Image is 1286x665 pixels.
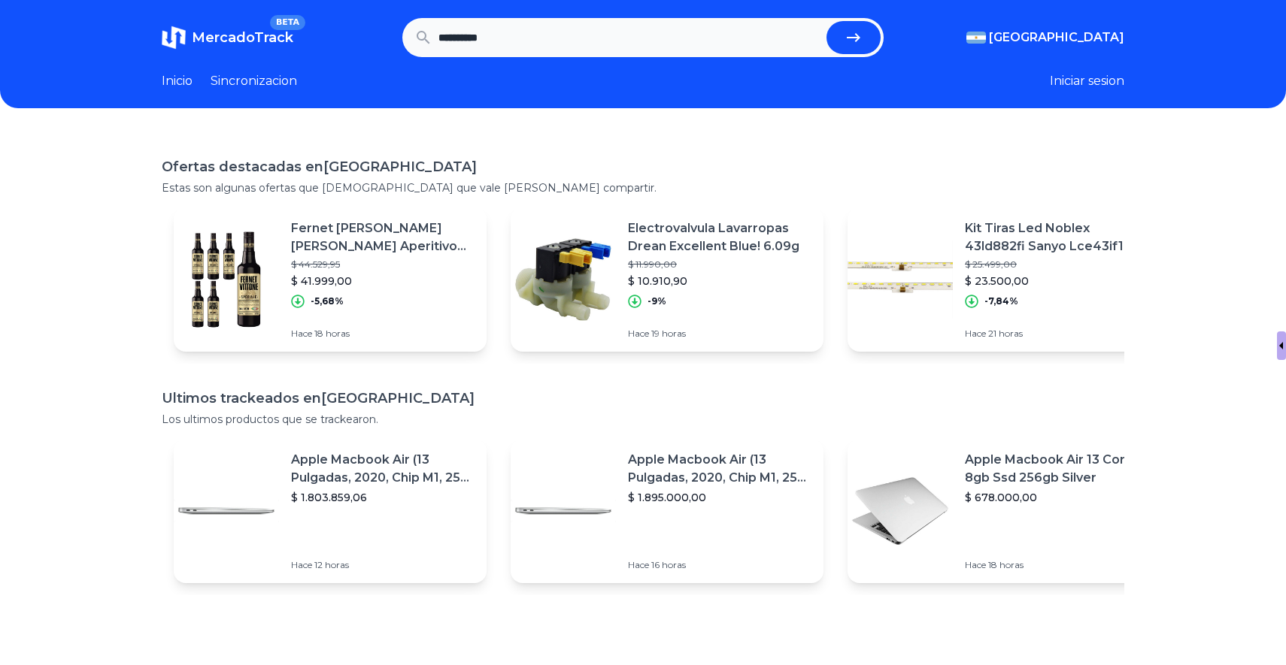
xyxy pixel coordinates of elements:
p: Kit Tiras Led Noblex 43ld882fi Sanyo Lce43if16 Nuevas! [965,219,1148,255]
p: $ 41.999,00 [291,274,475,289]
button: [GEOGRAPHIC_DATA] [966,29,1124,47]
p: Hace 21 horas [965,328,1148,340]
p: -7,84% [984,295,1018,307]
p: Los ultimos productos que se trackearon. [162,412,1124,427]
a: Featured imageFernet [PERSON_NAME] [PERSON_NAME] Aperitivo 750ml X 6 Bot. [GEOGRAPHIC_DATA]$ 44.5... [174,207,487,352]
p: Apple Macbook Air 13 Core I5 8gb Ssd 256gb Silver [965,451,1148,487]
h1: Ofertas destacadas en [GEOGRAPHIC_DATA] [162,156,1124,177]
a: Featured imageApple Macbook Air (13 Pulgadas, 2020, Chip M1, 256 Gb De Ssd, 8 Gb De Ram) - Plata$... [511,439,823,583]
button: Iniciar sesion [1050,72,1124,90]
a: MercadoTrackBETA [162,26,293,50]
p: Hace 16 horas [628,559,811,571]
p: Estas son algunas ofertas que [DEMOGRAPHIC_DATA] que vale [PERSON_NAME] compartir. [162,180,1124,195]
p: -5,68% [311,295,344,307]
img: Argentina [966,32,986,44]
a: Featured imageApple Macbook Air 13 Core I5 8gb Ssd 256gb Silver$ 678.000,00Hace 18 horas [848,439,1160,583]
p: Fernet [PERSON_NAME] [PERSON_NAME] Aperitivo 750ml X 6 Bot. [GEOGRAPHIC_DATA] [291,219,475,255]
img: Featured image [848,458,953,564]
a: Sincronizacion [211,72,297,90]
a: Featured imageApple Macbook Air (13 Pulgadas, 2020, Chip M1, 256 Gb De Ssd, 8 Gb De Ram) - Plata$... [174,439,487,583]
p: Apple Macbook Air (13 Pulgadas, 2020, Chip M1, 256 Gb De Ssd, 8 Gb De Ram) - Plata [628,451,811,487]
p: $ 11.990,00 [628,258,811,271]
p: -9% [648,295,666,307]
img: Featured image [174,458,279,564]
p: $ 678.000,00 [965,490,1148,505]
p: Apple Macbook Air (13 Pulgadas, 2020, Chip M1, 256 Gb De Ssd, 8 Gb De Ram) - Plata [291,451,475,487]
p: $ 10.910,90 [628,274,811,289]
p: $ 1.803.859,06 [291,490,475,505]
p: $ 23.500,00 [965,274,1148,289]
img: MercadoTrack [162,26,186,50]
img: Featured image [511,227,616,332]
p: $ 44.529,95 [291,258,475,271]
p: Hace 19 horas [628,328,811,340]
p: Electrovalvula Lavarropas Drean Excellent Blue! 6.09g [628,219,811,255]
p: Hace 18 horas [291,328,475,340]
span: BETA [270,15,305,30]
a: Featured imageKit Tiras Led Noblex 43ld882fi Sanyo Lce43if16 Nuevas!$ 25.499,00$ 23.500,00-7,84%H... [848,207,1160,352]
p: $ 25.499,00 [965,258,1148,271]
a: Inicio [162,72,193,90]
p: Hace 12 horas [291,559,475,571]
img: Featured image [511,458,616,564]
span: [GEOGRAPHIC_DATA] [989,29,1124,47]
h1: Ultimos trackeados en [GEOGRAPHIC_DATA] [162,388,1124,409]
span: MercadoTrack [192,29,293,46]
a: Featured imageElectrovalvula Lavarropas Drean Excellent Blue! 6.09g$ 11.990,00$ 10.910,90-9%Hace ... [511,207,823,352]
p: Hace 18 horas [965,559,1148,571]
p: $ 1.895.000,00 [628,490,811,505]
img: Featured image [174,227,279,332]
img: Featured image [848,227,953,332]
